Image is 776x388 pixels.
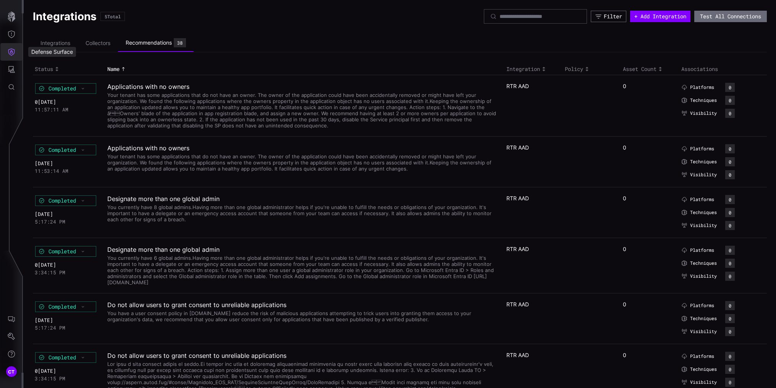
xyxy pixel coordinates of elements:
[690,97,717,103] span: Techniques
[107,66,503,72] div: Toggle sort direction
[35,217,98,225] div: 5:17:24 PM
[623,83,672,90] div: 0
[35,211,98,217] div: [DATE]
[506,246,555,253] div: RTR AAD
[623,144,672,151] div: 0
[107,203,497,222] div: You currently have 8 global admins.Having more than one global administrator helps if you're unab...
[729,159,731,164] div: 0
[33,10,97,23] h1: Integrations
[729,261,731,266] div: 0
[690,146,714,152] span: Platforms
[107,301,497,309] h2: Do not allow users to grant consent to unreliable applications
[126,39,172,46] div: Recommendations
[623,246,672,253] div: 0
[35,66,103,72] div: Toggle sort direction
[690,172,717,178] span: Visibility
[690,366,717,372] span: Techniques
[105,14,121,19] div: 5 Total
[107,253,497,285] div: You currently have 6 global admins.Having more than one global administrator helps if you're unab...
[35,262,98,268] div: 0[DATE]
[729,85,731,90] div: 0
[690,110,717,116] span: Visibility
[35,323,98,331] div: 5:17:24 PM
[690,353,714,359] span: Platforms
[690,222,717,229] span: Visibility
[694,11,767,22] button: Test All Connections
[35,301,97,312] button: Completed
[8,368,15,376] span: CT
[623,301,672,308] div: 0
[690,273,717,279] span: Visibility
[78,36,118,51] li: Collectors
[623,66,677,72] div: Toggle sort direction
[35,99,98,105] div: 0[DATE]
[729,380,731,385] div: 0
[630,11,690,22] button: + Add Integration
[48,85,76,92] span: Completed
[35,317,98,323] div: [DATE]
[48,197,76,204] span: Completed
[107,144,497,152] h2: Applications with no owners
[729,329,731,334] div: 0
[506,195,555,202] div: RTR AAD
[35,105,98,113] div: 11:57:11 AM
[35,368,98,374] div: 0[DATE]
[565,66,619,72] div: Toggle sort direction
[107,352,497,359] h2: Do not allow users to grant consent to unreliable applications
[690,196,714,203] span: Platforms
[729,354,731,359] div: 0
[48,147,76,153] span: Completed
[35,374,98,382] div: 3:34:15 PM
[729,223,731,228] div: 0
[506,352,555,359] div: RTR AAD
[729,303,731,308] div: 0
[506,83,555,90] div: RTR AAD
[107,152,497,172] div: Your tenant has some applications that do not have an owner. The owner of the application could h...
[107,195,497,203] h2: Designate more than one global admin
[591,11,626,22] button: Filter
[48,354,76,361] span: Completed
[107,246,497,253] h2: Designate more than one global admin
[729,172,731,177] div: 0
[690,379,717,385] span: Visibility
[604,13,622,20] div: Filter
[729,274,731,279] div: 0
[623,352,672,359] div: 0
[35,144,97,156] button: Completed
[679,64,767,75] th: Associations
[28,47,76,57] div: Defense Surface
[35,166,98,174] div: 11:53:14 AM
[48,248,76,255] span: Completed
[35,268,98,275] div: 3:34:15 PM
[35,246,97,257] button: Completed
[690,247,714,253] span: Platforms
[690,84,714,90] span: Platforms
[506,144,555,151] div: RTR AAD
[35,83,97,94] button: Completed
[690,316,717,322] span: Techniques
[35,160,98,166] div: [DATE]
[506,301,555,308] div: RTR AAD
[690,260,717,266] span: Techniques
[48,303,76,310] span: Completed
[729,316,731,321] div: 0
[506,66,561,72] div: Toggle sort direction
[729,98,731,103] div: 0
[729,248,731,253] div: 0
[33,36,78,51] li: Integrations
[690,328,717,335] span: Visibility
[690,303,714,309] span: Platforms
[690,209,717,216] span: Techniques
[729,197,731,202] div: 0
[177,40,183,45] div: 38
[107,90,497,129] div: Your tenant has some applications that do not have an owner. The owner of the application could h...
[0,363,23,380] button: CT
[729,367,731,372] div: 0
[729,147,731,151] div: 0
[623,195,672,202] div: 0
[107,83,497,90] h2: Applications with no owners
[729,111,731,116] div: 0
[107,309,497,322] div: You have a user consent policy in [DOMAIN_NAME] reduce the risk of malicious applications attempt...
[35,352,97,363] button: Completed
[35,195,97,206] button: Completed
